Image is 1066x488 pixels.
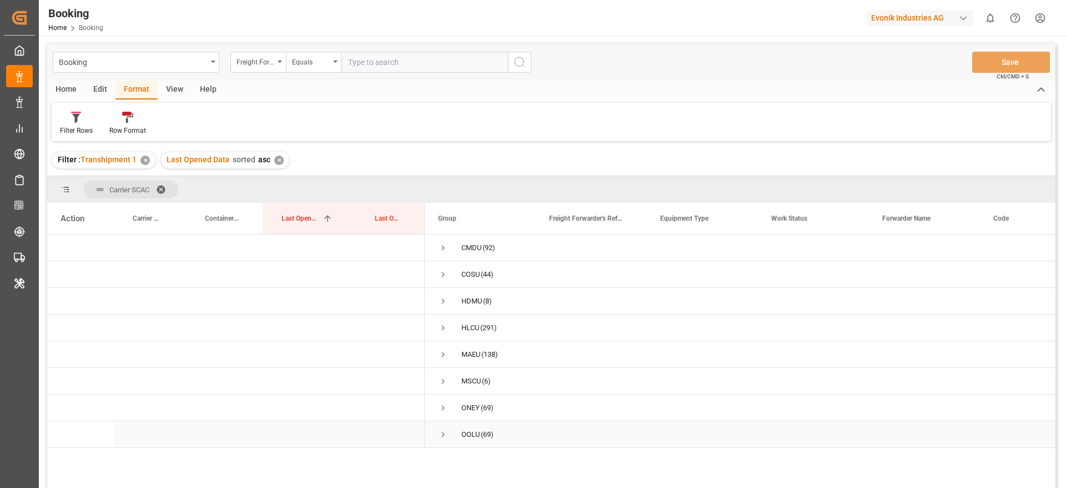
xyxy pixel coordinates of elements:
span: Last Opened By [375,215,401,222]
div: Press SPACE to select this row. [47,235,425,261]
div: ✕ [140,156,150,165]
a: Home [48,24,67,32]
span: (8) [483,288,492,314]
button: open menu [230,52,286,73]
div: Press SPACE to select this row. [47,421,425,448]
span: Carrier SCAC [109,186,149,194]
button: show 0 new notifications [978,6,1003,31]
div: MAEU [461,342,480,367]
div: Home [47,81,85,99]
div: Evonik Industries AG [867,10,973,26]
span: (92) [482,235,495,261]
div: COSU [461,262,480,287]
div: CMDU [461,235,481,261]
span: (138) [481,342,498,367]
button: search button [508,52,531,73]
div: Edit [85,81,115,99]
span: (69) [481,395,494,421]
button: Save [972,52,1050,73]
div: MSCU [461,369,481,394]
span: Work Status [771,215,807,222]
span: sorted [233,155,255,164]
input: Type to search [341,52,508,73]
span: (44) [481,262,494,287]
div: Press SPACE to select this row. [47,315,425,341]
div: OOLU [461,422,480,447]
span: (291) [480,315,497,341]
button: open menu [53,52,219,73]
span: (6) [482,369,491,394]
span: Last Opened Date [167,155,230,164]
div: ✕ [274,156,284,165]
div: Help [192,81,225,99]
div: Booking [59,54,207,68]
span: Filter : [58,155,81,164]
div: Row Format [109,126,146,136]
span: Code [993,215,1009,222]
div: HDMU [461,288,482,314]
span: (69) [481,422,494,447]
span: Ctrl/CMD + S [997,72,1029,81]
div: Press SPACE to select this row. [47,395,425,421]
span: Forwarder Name [882,215,931,222]
div: Freight Forwarder's Reference No. [237,54,274,67]
span: Group [438,215,456,222]
div: View [158,81,192,99]
span: Freight Forwarder's Reference No. [549,215,623,222]
button: open menu [286,52,341,73]
div: Equals [292,54,330,67]
span: Transhipment 1 [81,155,137,164]
button: Help Center [1003,6,1028,31]
div: HLCU [461,315,479,341]
div: Action [61,213,84,223]
div: Press SPACE to select this row. [47,261,425,288]
span: Last Opened Date [281,215,318,222]
button: Evonik Industries AG [867,7,978,28]
div: Press SPACE to select this row. [47,368,425,395]
div: Filter Rows [60,126,93,136]
div: ONEY [461,395,480,421]
div: Booking [48,5,103,22]
div: Press SPACE to select this row. [47,341,425,368]
div: Format [115,81,158,99]
span: Equipment Type [660,215,708,222]
span: Carrier Booking No. [133,215,163,222]
span: asc [258,155,270,164]
div: Press SPACE to select this row. [47,288,425,315]
span: Container No. [205,215,239,222]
